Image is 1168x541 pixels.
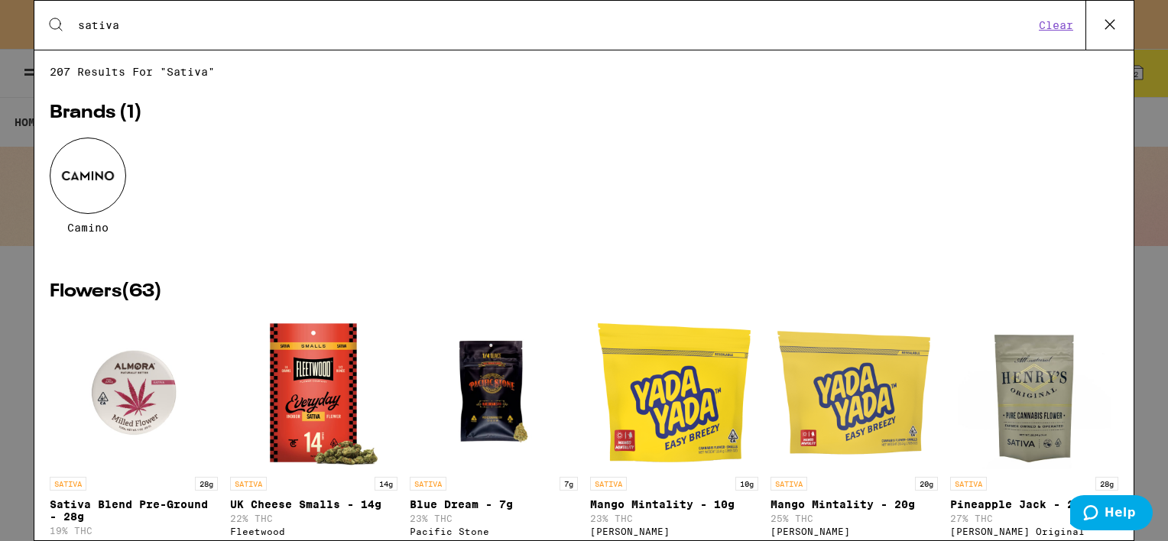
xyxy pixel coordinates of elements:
img: Almora Farm - Sativa Blend Pre-Ground - 28g [57,316,210,469]
img: Pacific Stone - Blue Dream - 7g [417,316,570,469]
div: [PERSON_NAME] [590,526,758,536]
p: Blue Dream - 7g [410,498,578,510]
img: Yada Yada - Mango Mintality - 20g [777,316,930,469]
p: 23% THC [410,513,578,523]
p: UK Cheese Smalls - 14g [230,498,398,510]
p: SATIVA [590,477,627,491]
img: Henry's Original - Pineapple Jack - 28g [958,316,1111,469]
h2: Brands ( 1 ) [50,104,1118,122]
p: Sativa Blend Pre-Ground - 28g [50,498,218,523]
p: SATIVA [410,477,446,491]
p: 25% THC [771,513,939,523]
p: 14g [375,477,397,491]
p: 23% THC [590,513,758,523]
p: 28g [1095,477,1118,491]
p: 10g [735,477,758,491]
p: 20g [915,477,938,491]
div: [PERSON_NAME] Original [950,526,1118,536]
p: SATIVA [771,477,807,491]
img: Yada Yada - Mango Mintality - 10g [598,316,751,469]
p: SATIVA [950,477,987,491]
p: Mango Mintality - 20g [771,498,939,510]
input: Search for products & categories [77,18,1034,32]
p: 28g [195,477,218,491]
p: SATIVA [230,477,267,491]
p: Mango Mintality - 10g [590,498,758,510]
p: SATIVA [50,477,86,491]
div: Fleetwood [230,526,398,536]
span: Camino [67,222,109,234]
button: Clear [1034,18,1078,32]
img: Fleetwood - UK Cheese Smalls - 14g [237,316,390,469]
p: 22% THC [230,513,398,523]
p: 27% THC [950,513,1118,523]
p: 19% THC [50,526,218,536]
p: 7g [560,477,578,491]
iframe: Opens a widget where you can find more information [1070,495,1153,533]
div: Pacific Stone [410,526,578,536]
div: [PERSON_NAME] [771,526,939,536]
p: Pineapple Jack - 28g [950,498,1118,510]
h2: Flowers ( 63 ) [50,283,1118,301]
span: 207 results for "sativa" [50,66,1118,78]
